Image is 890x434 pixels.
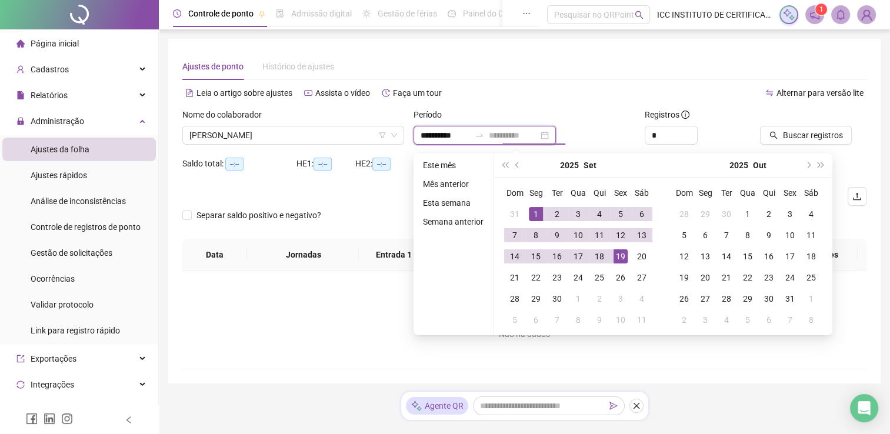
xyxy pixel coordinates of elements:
div: 8 [741,228,755,242]
td: 2025-09-11 [589,225,610,246]
td: 2025-10-11 [631,309,652,330]
td: 2025-10-15 [737,246,758,267]
th: Ter [546,182,568,203]
div: 4 [719,313,734,327]
td: 2025-09-04 [589,203,610,225]
span: linkedin [44,413,55,425]
td: 2025-10-09 [758,225,779,246]
span: dashboard [448,9,456,18]
td: 2025-09-29 [525,288,546,309]
div: 12 [614,228,628,242]
span: left [125,416,133,424]
span: Ajustes da folha [31,145,89,154]
td: 2025-09-06 [631,203,652,225]
div: 4 [635,292,649,306]
td: 2025-10-09 [589,309,610,330]
td: 2025-10-10 [779,225,801,246]
span: filter [379,132,386,139]
span: home [16,39,25,48]
div: 1 [571,292,585,306]
td: 2025-10-03 [779,203,801,225]
td: 2025-10-20 [695,267,716,288]
td: 2025-10-25 [801,267,822,288]
td: 2025-09-13 [631,225,652,246]
td: 2025-09-08 [525,225,546,246]
div: 6 [762,313,776,327]
td: 2025-11-07 [779,309,801,330]
td: 2025-10-01 [568,288,589,309]
div: 7 [719,228,734,242]
span: Controle de registros de ponto [31,222,141,232]
div: 24 [783,271,797,285]
th: Data [182,239,247,271]
div: 29 [698,207,712,221]
span: --:-- [314,158,332,171]
td: 2025-09-21 [504,267,525,288]
div: 1 [804,292,818,306]
span: Buscar registros [782,129,842,142]
td: 2025-11-03 [695,309,716,330]
td: 2025-09-16 [546,246,568,267]
span: Página inicial [31,39,79,48]
span: close [632,402,641,410]
li: Semana anterior [418,215,488,229]
td: 2025-10-27 [695,288,716,309]
div: 31 [508,207,522,221]
div: 29 [741,292,755,306]
span: ellipsis [522,9,531,18]
th: Qui [589,182,610,203]
td: 2025-08-31 [504,203,525,225]
span: Painel do DP [463,9,509,18]
td: 2025-10-19 [674,267,695,288]
div: 4 [592,207,606,221]
th: Dom [504,182,525,203]
span: facebook [26,413,38,425]
span: Integrações [31,380,74,389]
span: Ajustes de ponto [182,62,244,71]
td: 2025-10-07 [546,309,568,330]
div: 19 [677,271,691,285]
div: 15 [529,249,543,263]
span: Ocorrências [31,274,75,283]
td: 2025-10-02 [758,203,779,225]
td: 2025-10-30 [758,288,779,309]
button: Buscar registros [760,126,852,145]
td: 2025-10-11 [801,225,822,246]
div: 2 [762,207,776,221]
div: 28 [677,207,691,221]
div: 21 [719,271,734,285]
div: Agente QR [406,397,468,415]
td: 2025-09-05 [610,203,631,225]
th: Entrada 1 [359,239,428,271]
span: file-done [276,9,284,18]
td: 2025-10-06 [695,225,716,246]
td: 2025-09-18 [589,246,610,267]
div: 1 [529,207,543,221]
td: 2025-09-14 [504,246,525,267]
div: 26 [677,292,691,306]
td: 2025-10-31 [779,288,801,309]
span: file-text [185,89,194,97]
span: bell [835,9,846,20]
span: Controle de ponto [188,9,254,18]
span: info-circle [681,111,689,119]
td: 2025-10-26 [674,288,695,309]
div: 2 [550,207,564,221]
button: prev-year [511,153,524,177]
td: 2025-10-28 [716,288,737,309]
span: Admissão digital [291,9,352,18]
div: 26 [614,271,628,285]
span: Link para registro rápido [31,326,120,335]
div: 28 [508,292,522,306]
td: 2025-09-29 [695,203,716,225]
div: 23 [550,271,564,285]
span: Administração [31,116,84,126]
div: 3 [614,292,628,306]
td: 2025-10-05 [504,309,525,330]
div: 6 [635,207,649,221]
span: send [609,402,618,410]
span: pushpin [258,11,265,18]
button: month panel [584,153,596,177]
td: 2025-09-12 [610,225,631,246]
td: 2025-10-29 [737,288,758,309]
